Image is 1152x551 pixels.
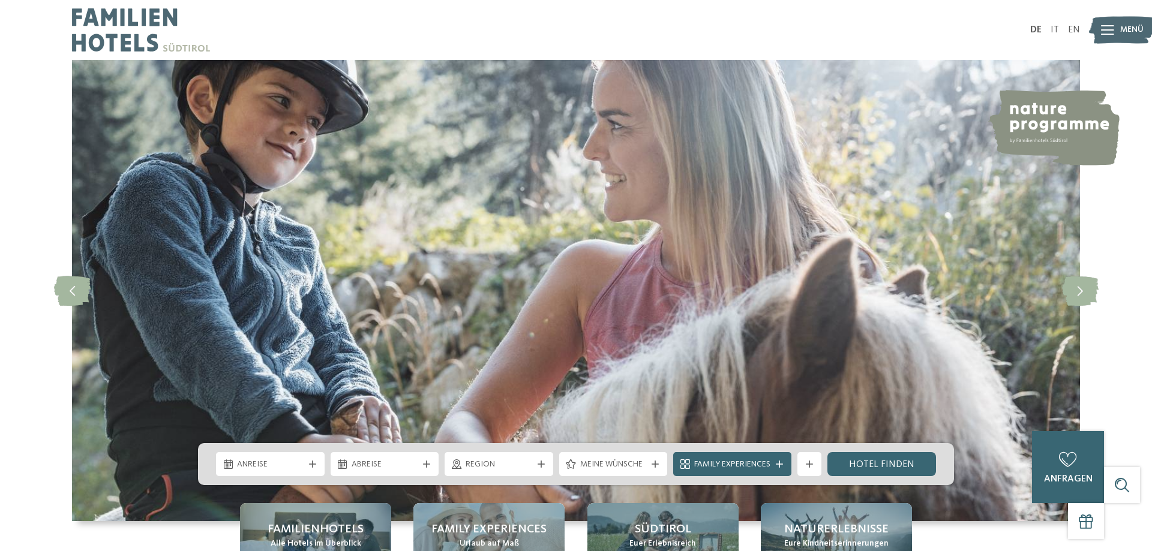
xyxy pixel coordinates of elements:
span: Alle Hotels im Überblick [271,538,361,550]
img: Familienhotels Südtirol: The happy family places [72,60,1080,521]
span: Region [466,459,532,471]
span: Familienhotels [268,521,364,538]
a: IT [1051,25,1059,35]
a: EN [1068,25,1080,35]
span: Menü [1120,24,1144,36]
span: Euer Erlebnisreich [629,538,696,550]
span: Urlaub auf Maß [460,538,519,550]
span: Family Experiences [694,459,770,471]
img: nature programme by Familienhotels Südtirol [988,90,1120,165]
span: Abreise [352,459,418,471]
span: Meine Wünsche [580,459,647,471]
a: Hotel finden [827,452,936,476]
a: DE [1030,25,1042,35]
span: Family Experiences [431,521,547,538]
span: Naturerlebnisse [784,521,889,538]
span: Eure Kindheitserinnerungen [784,538,889,550]
span: Anreise [237,459,304,471]
a: anfragen [1032,431,1104,503]
span: Südtirol [635,521,691,538]
span: anfragen [1044,474,1093,484]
